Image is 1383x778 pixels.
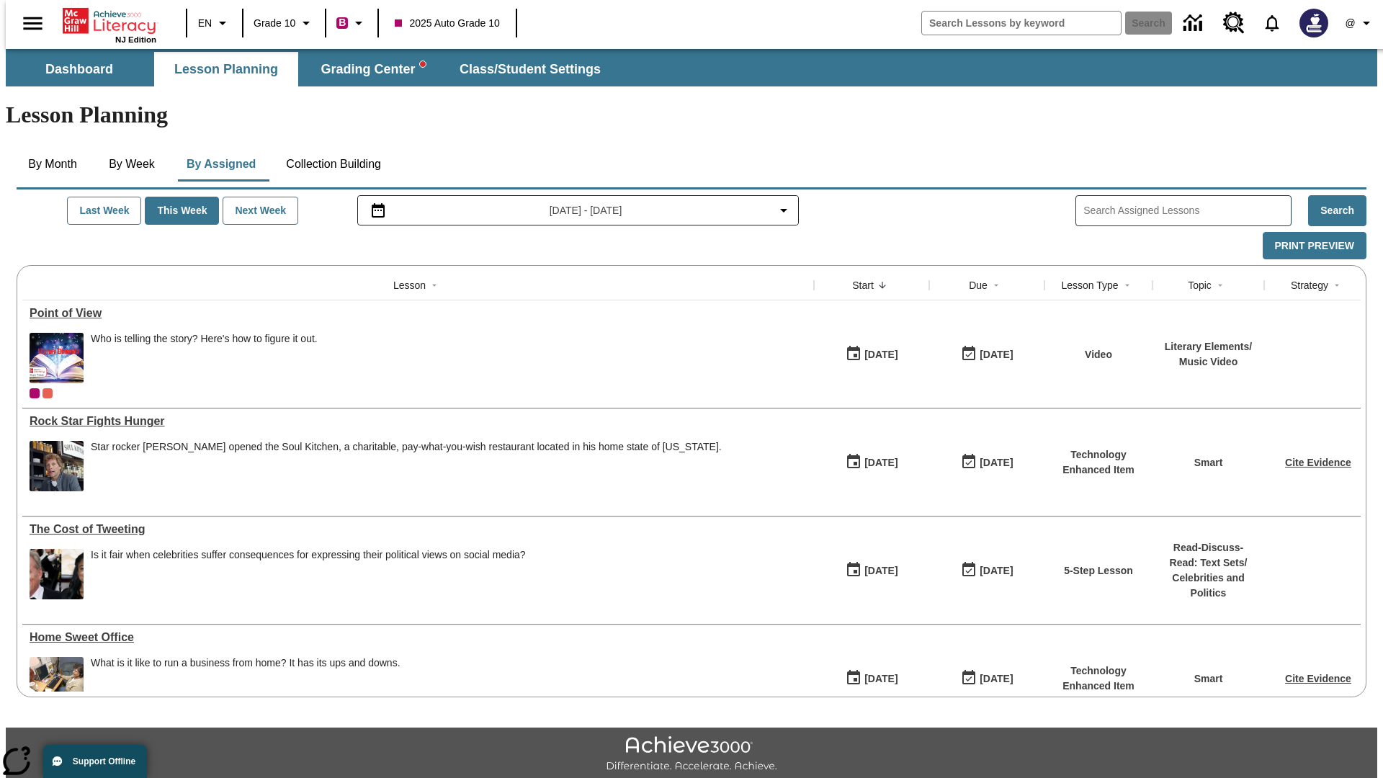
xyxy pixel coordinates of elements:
[393,278,426,292] div: Lesson
[63,5,156,44] div: Home
[956,665,1018,692] button: 10/13/25: Last day the lesson can be accessed
[852,278,874,292] div: Start
[980,562,1013,580] div: [DATE]
[198,16,212,31] span: EN
[30,333,84,383] img: open book with fanned pages and musical notes floating out
[91,333,318,383] div: Who is telling the story? Here's how to figure it out.
[864,346,898,364] div: [DATE]
[91,333,318,345] div: Who is telling the story? Here's how to figure it out.
[841,665,903,692] button: 10/13/25: First time the lesson was available
[174,61,278,78] span: Lesson Planning
[956,449,1018,476] button: 10/15/25: Last day the lesson can be accessed
[1308,195,1366,226] button: Search
[1052,663,1145,694] p: Technology Enhanced Item
[67,197,141,225] button: Last Week
[30,415,807,428] div: Rock Star Fights Hunger
[30,388,40,398] span: Current Class
[30,415,807,428] a: Rock Star Fights Hunger , Lessons
[1337,10,1383,36] button: Profile/Settings
[91,441,722,491] div: Star rocker Jon Bon Jovi opened the Soul Kitchen, a charitable, pay-what-you-wish restaurant loca...
[864,454,898,472] div: [DATE]
[154,52,298,86] button: Lesson Planning
[1291,278,1328,292] div: Strategy
[30,307,807,320] div: Point of View
[1328,277,1346,294] button: Sort
[254,16,295,31] span: Grade 10
[1165,354,1252,370] p: Music Video
[1212,277,1229,294] button: Sort
[1160,540,1257,571] p: Read-Discuss-Read: Text Sets /
[395,16,499,31] span: 2025 Auto Grade 10
[1285,457,1351,468] a: Cite Evidence
[43,745,147,778] button: Support Offline
[1194,671,1223,687] p: Smart
[1188,278,1212,292] div: Topic
[248,10,321,36] button: Grade: Grade 10, Select a grade
[988,277,1005,294] button: Sort
[969,278,988,292] div: Due
[145,197,219,225] button: This Week
[980,346,1013,364] div: [DATE]
[73,756,135,766] span: Support Offline
[1175,4,1214,43] a: Data Center
[1345,16,1355,31] span: @
[6,52,614,86] div: SubNavbar
[364,202,793,219] button: Select the date range menu item
[6,102,1377,128] h1: Lesson Planning
[12,2,54,45] button: Open side menu
[922,12,1121,35] input: search field
[301,52,445,86] button: Grading Center
[223,197,298,225] button: Next Week
[1085,347,1112,362] p: Video
[6,49,1377,86] div: SubNavbar
[30,523,807,536] a: The Cost of Tweeting, Lessons
[339,14,346,32] span: B
[63,6,156,35] a: Home
[1299,9,1328,37] img: Avatar
[864,562,898,580] div: [DATE]
[30,631,807,644] a: Home Sweet Office, Lessons
[606,736,777,773] img: Achieve3000 Differentiate Accelerate Achieve
[115,35,156,44] span: NJ Edition
[1285,673,1351,684] a: Cite Evidence
[460,61,601,78] span: Class/Student Settings
[30,657,84,707] img: A woman wearing a headset sitting at a desk working on a computer. Working from home has benefits...
[7,52,151,86] button: Dashboard
[1194,455,1223,470] p: Smart
[874,277,891,294] button: Sort
[30,441,84,491] img: A man in a restaurant with jars and dishes in the background and a sign that says Soul Kitchen. R...
[426,277,443,294] button: Sort
[42,388,53,398] div: OL 2025 Auto Grade 11
[17,147,89,182] button: By Month
[192,10,238,36] button: Language: EN, Select a language
[91,549,526,599] div: Is it fair when celebrities suffer consequences for expressing their political views on social me...
[91,657,400,669] div: What is it like to run a business from home? It has its ups and downs.
[841,341,903,368] button: 10/15/25: First time the lesson was available
[30,549,84,599] img: sharing political opinions on social media can impact your career
[420,61,426,67] svg: writing assistant alert
[1214,4,1253,43] a: Resource Center, Will open in new tab
[331,10,373,36] button: Boost Class color is violet red. Change class color
[841,557,903,584] button: 10/15/25: First time the lesson was available
[980,454,1013,472] div: [DATE]
[1083,200,1291,221] input: Search Assigned Lessons
[321,61,425,78] span: Grading Center
[1061,278,1118,292] div: Lesson Type
[1119,277,1136,294] button: Sort
[30,631,807,644] div: Home Sweet Office
[980,670,1013,688] div: [DATE]
[30,307,807,320] a: Point of View, Lessons
[775,202,792,219] svg: Collapse Date Range Filter
[91,441,722,453] div: Star rocker [PERSON_NAME] opened the Soul Kitchen, a charitable, pay-what-you-wish restaurant loc...
[30,523,807,536] div: The Cost of Tweeting
[956,557,1018,584] button: 10/15/25: Last day the lesson can be accessed
[1291,4,1337,42] button: Select a new avatar
[1253,4,1291,42] a: Notifications
[550,203,622,218] span: [DATE] - [DATE]
[274,147,393,182] button: Collection Building
[91,657,400,707] span: What is it like to run a business from home? It has its ups and downs.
